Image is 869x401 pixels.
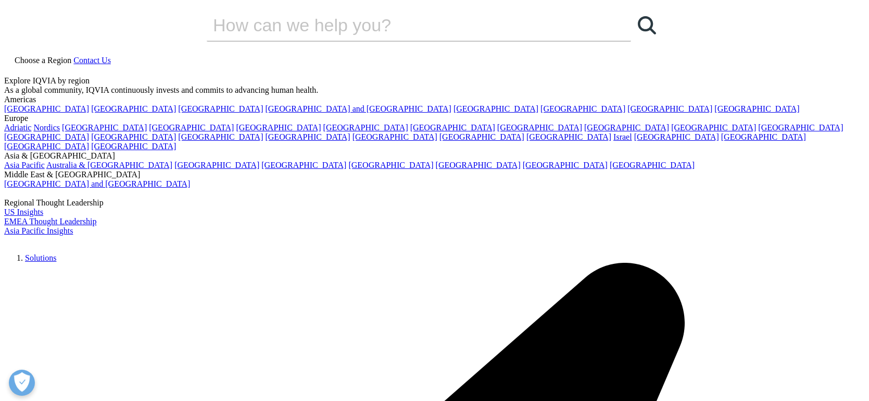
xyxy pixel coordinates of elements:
a: [GEOGRAPHIC_DATA] [91,132,176,141]
a: Australia & [GEOGRAPHIC_DATA] [46,161,172,169]
a: Asia Pacific Insights [4,226,73,235]
a: [GEOGRAPHIC_DATA] [454,104,538,113]
a: [GEOGRAPHIC_DATA] [4,132,89,141]
a: [GEOGRAPHIC_DATA] [178,104,263,113]
a: [GEOGRAPHIC_DATA] [610,161,695,169]
a: [GEOGRAPHIC_DATA] [62,123,147,132]
a: [GEOGRAPHIC_DATA] [348,161,433,169]
a: Solutions [25,253,56,262]
a: [GEOGRAPHIC_DATA] and [GEOGRAPHIC_DATA] [4,179,190,188]
a: [GEOGRAPHIC_DATA] and [GEOGRAPHIC_DATA] [265,104,451,113]
a: [GEOGRAPHIC_DATA] [714,104,799,113]
a: [GEOGRAPHIC_DATA] [4,104,89,113]
a: Pesquisar [631,9,662,41]
a: Asia Pacific [4,161,45,169]
a: EMEA Thought Leadership [4,217,96,226]
a: [GEOGRAPHIC_DATA] [261,161,346,169]
a: [GEOGRAPHIC_DATA] [671,123,756,132]
div: Europe [4,114,865,123]
a: [GEOGRAPHIC_DATA] [236,123,321,132]
a: [GEOGRAPHIC_DATA] [410,123,495,132]
div: Americas [4,95,865,104]
a: [GEOGRAPHIC_DATA] [149,123,234,132]
a: [GEOGRAPHIC_DATA] [497,123,582,132]
a: [GEOGRAPHIC_DATA] [265,132,350,141]
a: [GEOGRAPHIC_DATA] [178,132,263,141]
a: [GEOGRAPHIC_DATA] [91,104,176,113]
div: Explore IQVIA by region [4,76,865,86]
a: [GEOGRAPHIC_DATA] [436,161,521,169]
a: [GEOGRAPHIC_DATA] [584,123,669,132]
a: Contact Us [73,56,111,65]
a: [GEOGRAPHIC_DATA] [91,142,176,151]
a: Adriatic [4,123,31,132]
a: Nordics [33,123,60,132]
a: [GEOGRAPHIC_DATA] [439,132,524,141]
a: [GEOGRAPHIC_DATA] [4,142,89,151]
a: [GEOGRAPHIC_DATA] [523,161,608,169]
button: Abrir preferências [9,370,35,396]
div: Regional Thought Leadership [4,198,865,208]
a: [GEOGRAPHIC_DATA] [758,123,843,132]
span: Choose a Region [15,56,71,65]
a: [GEOGRAPHIC_DATA] [627,104,712,113]
a: [GEOGRAPHIC_DATA] [323,123,408,132]
div: Middle East & [GEOGRAPHIC_DATA] [4,170,865,179]
a: [GEOGRAPHIC_DATA] [721,132,806,141]
a: [GEOGRAPHIC_DATA] [352,132,437,141]
div: As a global community, IQVIA continuously invests and commits to advancing human health. [4,86,865,95]
a: [GEOGRAPHIC_DATA] [526,132,611,141]
svg: Search [638,16,656,34]
a: US Insights [4,208,43,216]
a: [GEOGRAPHIC_DATA] [540,104,625,113]
div: Asia & [GEOGRAPHIC_DATA] [4,151,865,161]
a: Israel [613,132,632,141]
input: Pesquisar [207,9,601,41]
a: [GEOGRAPHIC_DATA] [634,132,719,141]
a: [GEOGRAPHIC_DATA] [174,161,259,169]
